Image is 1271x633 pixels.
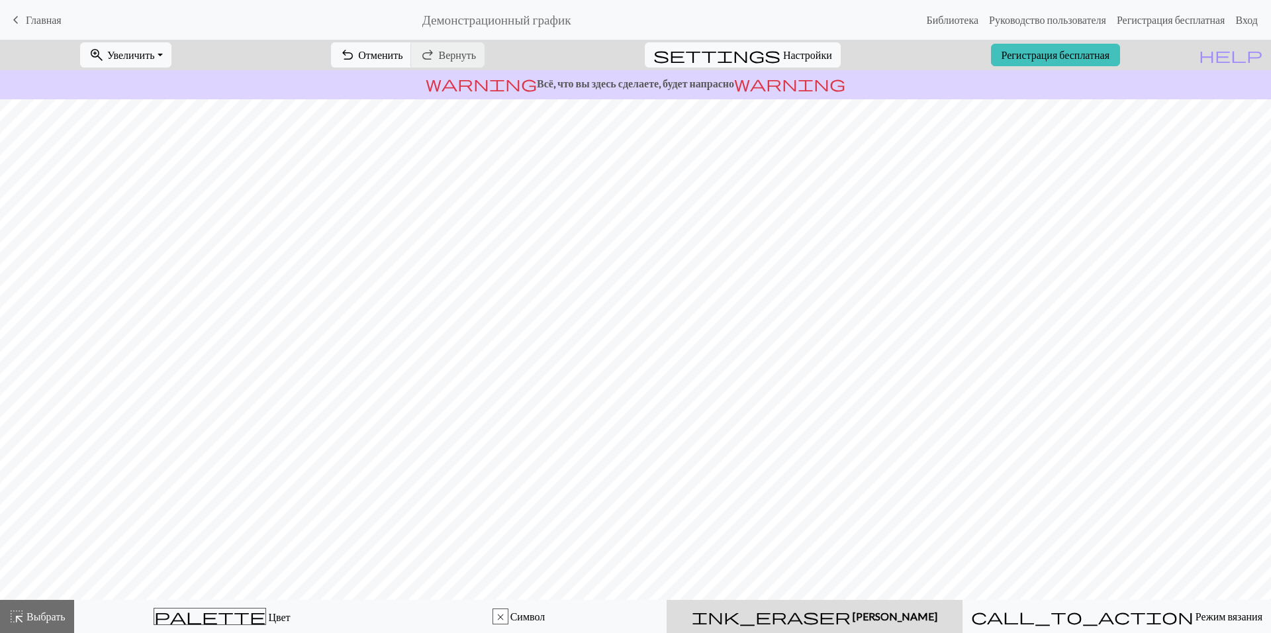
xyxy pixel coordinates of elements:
[89,46,105,64] span: zoom_in
[107,48,155,61] ya-tr-span: Увеличить
[154,607,265,626] span: palette
[1111,7,1231,33] a: Регистрация бесплатная
[783,48,832,61] ya-tr-span: Настройки
[268,610,290,623] ya-tr-span: Цвет
[1002,48,1110,61] ya-tr-span: Регистрация бесплатная
[984,7,1111,33] a: Руководство пользователя
[80,42,171,68] button: Увеличить
[1117,13,1225,26] ya-tr-span: Регистрация бесплатная
[74,600,371,633] button: Цвет
[9,607,24,626] span: highlight_alt
[1196,610,1262,622] ya-tr-span: Режим вязания
[26,610,66,622] ya-tr-span: Выбрать
[1235,13,1258,26] ya-tr-span: Вход
[645,42,841,68] button: SettingsНастройки
[692,607,851,626] span: ink_eraser
[26,13,62,26] ya-tr-span: Главная
[989,13,1106,26] ya-tr-span: Руководство пользователя
[510,610,545,622] ya-tr-span: Символ
[426,74,537,93] span: warning
[8,9,62,31] a: Главная
[422,12,571,27] ya-tr-span: Демонстрационный график
[331,42,412,68] button: Отменить
[1230,7,1263,33] a: Вход
[497,612,504,622] ya-tr-span: x
[667,600,962,633] button: [PERSON_NAME]
[963,600,1271,633] button: Режим вязания
[926,13,978,26] ya-tr-span: Библиотека
[971,607,1194,626] span: call_to_action
[1199,46,1262,64] span: help
[358,48,402,61] ya-tr-span: Отменить
[653,47,780,63] i: Settings
[537,77,734,89] ya-tr-span: Всё, что вы здесь сделаете, будет напрасно
[653,46,780,64] span: settings
[921,7,984,33] a: Библиотека
[8,11,24,29] span: keyboard_arrow_left
[991,44,1121,66] a: Регистрация бесплатная
[371,600,667,633] button: x Символ
[340,46,355,64] span: undo
[853,610,937,622] ya-tr-span: [PERSON_NAME]
[734,74,845,93] span: warning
